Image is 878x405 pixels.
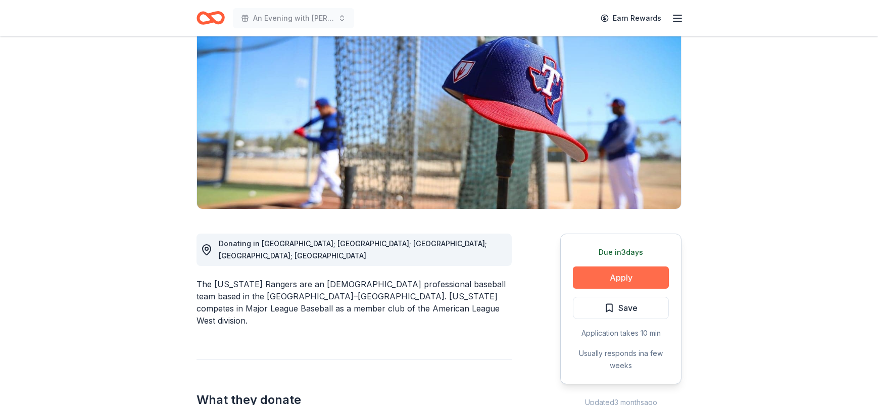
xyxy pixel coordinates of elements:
[573,347,669,372] div: Usually responds in a few weeks
[618,301,638,314] span: Save
[219,239,487,260] span: Donating in [GEOGRAPHIC_DATA]; [GEOGRAPHIC_DATA]; [GEOGRAPHIC_DATA]; [GEOGRAPHIC_DATA]; [GEOGRAPH...
[253,12,334,24] span: An Evening with [PERSON_NAME]
[573,246,669,258] div: Due in 3 days
[233,8,354,28] button: An Evening with [PERSON_NAME]
[595,9,667,27] a: Earn Rewards
[573,266,669,289] button: Apply
[197,16,681,209] img: Image for Texas Rangers (In-Kind Donation)
[197,278,512,327] div: The [US_STATE] Rangers are an [DEMOGRAPHIC_DATA] professional baseball team based in the [GEOGRAP...
[573,297,669,319] button: Save
[573,327,669,339] div: Application takes 10 min
[197,6,225,30] a: Home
